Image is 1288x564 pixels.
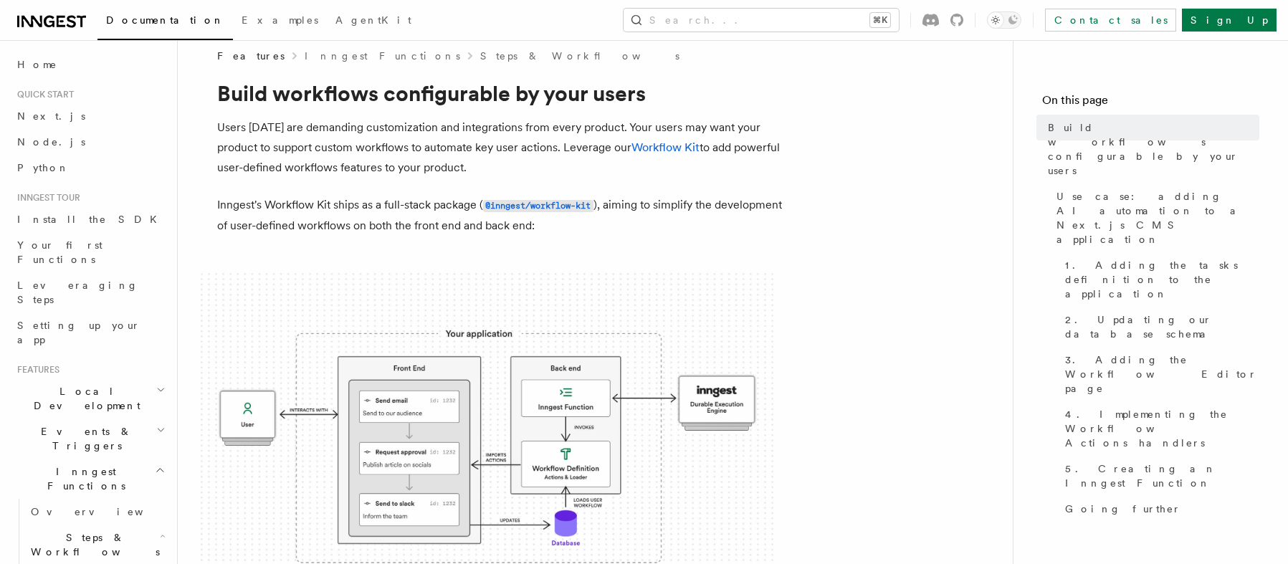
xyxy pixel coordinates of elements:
span: Features [11,364,59,376]
span: Documentation [106,14,224,26]
h4: On this page [1042,92,1259,115]
span: 4. Implementing the Workflow Actions handlers [1065,407,1259,450]
span: Use case: adding AI automation to a Next.js CMS application [1056,189,1259,247]
a: Leveraging Steps [11,272,168,312]
a: Use case: adding AI automation to a Next.js CMS application [1051,183,1259,252]
a: 4. Implementing the Workflow Actions handlers [1059,401,1259,456]
a: 3. Adding the Workflow Editor page [1059,347,1259,401]
span: Home [17,57,57,72]
a: Documentation [97,4,233,40]
span: Quick start [11,89,74,100]
a: Overview [25,499,168,525]
span: Going further [1065,502,1181,516]
span: AgentKit [335,14,411,26]
a: 2. Updating our database schema [1059,307,1259,347]
a: 1. Adding the tasks definition to the application [1059,252,1259,307]
h1: Build workflows configurable by your users [217,80,791,106]
a: Your first Functions [11,232,168,272]
a: Going further [1059,496,1259,522]
a: Install the SDK [11,206,168,232]
button: Inngest Functions [11,459,168,499]
p: Inngest's Workflow Kit ships as a full-stack package ( ), aiming to simplify the development of u... [217,195,791,236]
a: Inngest Functions [305,49,460,63]
span: Your first Functions [17,239,102,265]
span: Setting up your app [17,320,140,345]
span: 5. Creating an Inngest Function [1065,462,1259,490]
a: Contact sales [1045,9,1176,32]
span: Inngest Functions [11,464,155,493]
button: Events & Triggers [11,419,168,459]
a: Steps & Workflows [480,49,679,63]
span: Build workflows configurable by your users [1048,120,1259,178]
span: Overview [31,506,178,517]
span: Local Development [11,384,156,413]
span: Examples [242,14,318,26]
a: Node.js [11,129,168,155]
a: Next.js [11,103,168,129]
button: Toggle dark mode [987,11,1021,29]
a: 5. Creating an Inngest Function [1059,456,1259,496]
a: Setting up your app [11,312,168,353]
span: Node.js [17,136,85,148]
span: Inngest tour [11,192,80,204]
kbd: ⌘K [870,13,890,27]
span: Leveraging Steps [17,279,138,305]
span: 2. Updating our database schema [1065,312,1259,341]
p: Users [DATE] are demanding customization and integrations from every product. Your users may want... [217,118,791,178]
a: Home [11,52,168,77]
a: Examples [233,4,327,39]
a: AgentKit [327,4,420,39]
span: Events & Triggers [11,424,156,453]
span: Python [17,162,70,173]
a: Python [11,155,168,181]
code: @inngest/workflow-kit [483,200,593,212]
a: Build workflows configurable by your users [1042,115,1259,183]
a: Workflow Kit [631,140,700,154]
span: 1. Adding the tasks definition to the application [1065,258,1259,301]
span: Next.js [17,110,85,122]
button: Search...⌘K [624,9,899,32]
a: @inngest/workflow-kit [483,198,593,211]
span: Steps & Workflows [25,530,160,559]
a: Sign Up [1182,9,1277,32]
span: Install the SDK [17,214,166,225]
button: Local Development [11,378,168,419]
span: Features [217,49,285,63]
span: 3. Adding the Workflow Editor page [1065,353,1259,396]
